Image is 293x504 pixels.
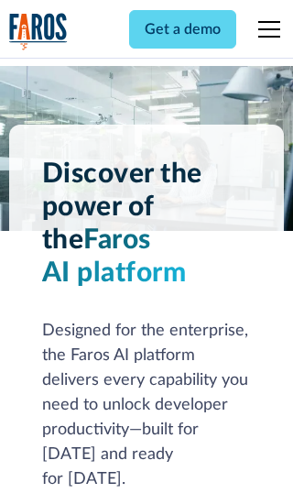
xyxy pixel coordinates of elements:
a: Get a demo [129,10,236,49]
h1: Discover the power of the [42,158,252,290]
a: home [9,13,68,50]
img: Logo of the analytics and reporting company Faros. [9,13,68,50]
div: menu [247,7,284,51]
div: Designed for the enterprise, the Faros AI platform delivers every capability you need to unlock d... [42,319,252,492]
span: Faros AI platform [42,226,187,287]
